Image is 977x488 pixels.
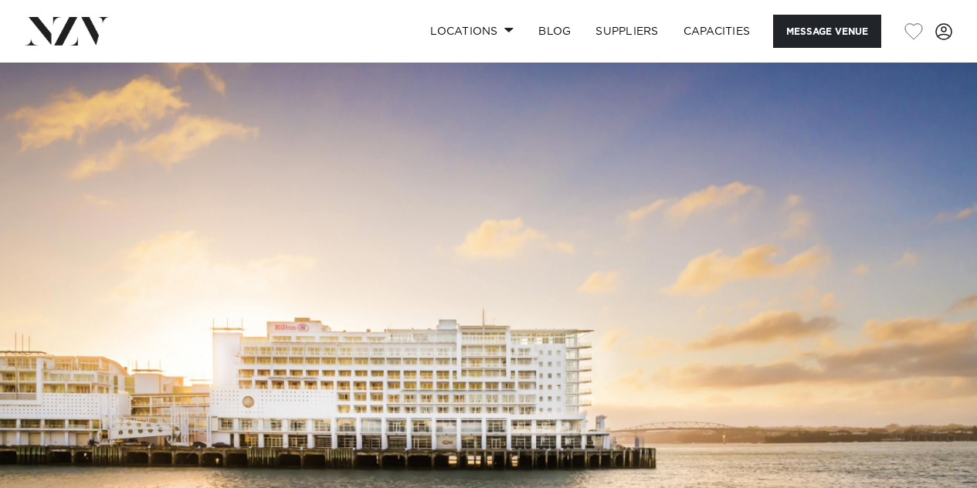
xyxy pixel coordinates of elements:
button: Message Venue [773,15,881,48]
img: nzv-logo.png [25,17,109,45]
a: Capacities [671,15,763,48]
a: Locations [418,15,526,48]
a: SUPPLIERS [583,15,670,48]
a: BLOG [526,15,583,48]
